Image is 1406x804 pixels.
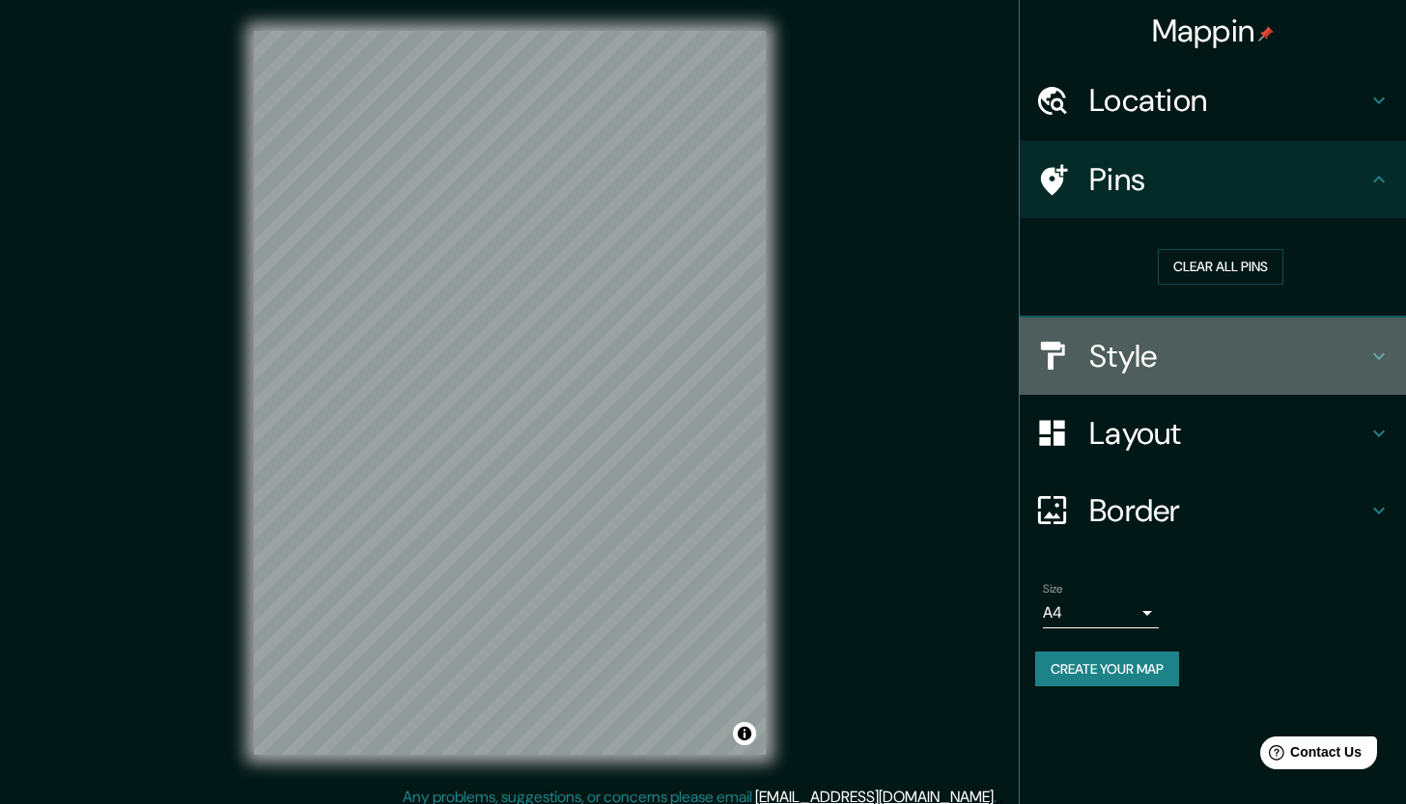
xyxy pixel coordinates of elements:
iframe: Help widget launcher [1234,729,1385,783]
button: Create your map [1035,652,1179,687]
img: pin-icon.png [1258,26,1274,42]
div: Layout [1020,395,1406,472]
div: A4 [1043,597,1159,628]
canvas: Map [254,31,766,755]
h4: Layout [1089,414,1367,453]
h4: Style [1089,337,1367,375]
button: Clear all pins [1158,249,1283,285]
h4: Location [1089,81,1367,120]
div: Location [1020,62,1406,139]
button: Toggle attribution [733,722,756,745]
div: Pins [1020,141,1406,218]
div: Style [1020,318,1406,395]
div: Border [1020,472,1406,549]
h4: Border [1089,491,1367,530]
label: Size [1043,580,1063,596]
h4: Mappin [1152,12,1275,50]
h4: Pins [1089,160,1367,199]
